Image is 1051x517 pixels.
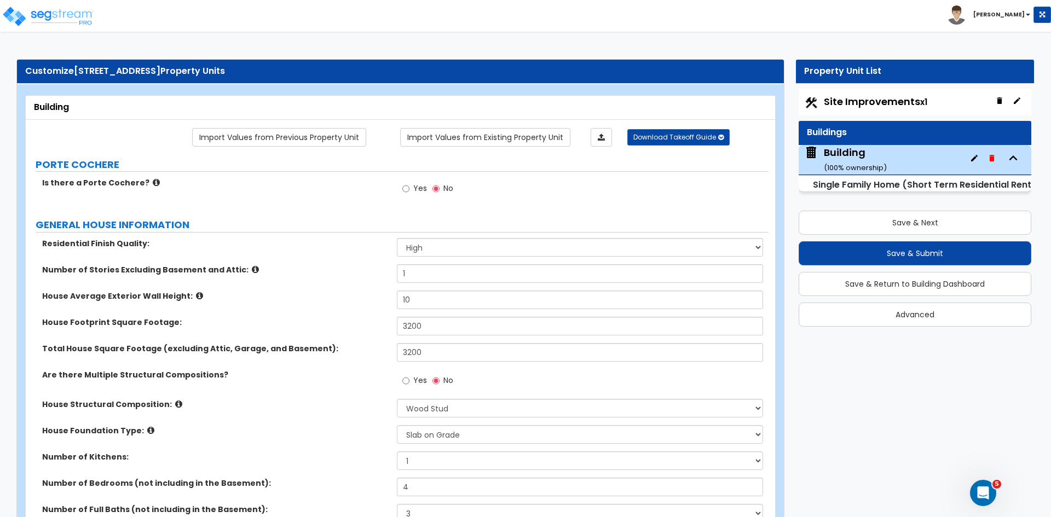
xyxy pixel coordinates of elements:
[804,96,818,110] img: Construction.png
[42,425,389,436] label: House Foundation Type:
[402,375,409,387] input: Yes
[799,211,1031,235] button: Save & Next
[192,128,366,147] a: Import the dynamic attribute values from previous properties.
[153,178,160,187] i: click for more info!
[25,65,776,78] div: Customize Property Units
[2,5,95,27] img: logo_pro_r.png
[824,162,887,173] small: ( 100 % ownership)
[804,146,818,160] img: building.svg
[627,129,730,146] button: Download Takeoff Guide
[402,183,409,195] input: Yes
[36,158,769,172] label: PORTE COCHERE
[42,504,389,515] label: Number of Full Baths (not including in the Basement):
[42,317,389,328] label: House Footprint Square Footage:
[42,478,389,489] label: Number of Bedrooms (not including in the Basement):
[147,426,154,434] i: click for more info!
[196,292,203,300] i: click for more info!
[42,369,389,380] label: Are there Multiple Structural Compositions?
[804,65,1026,78] div: Property Unit List
[992,480,1001,489] span: 5
[807,126,1023,139] div: Buildings
[920,96,927,108] small: x1
[973,10,1025,19] b: [PERSON_NAME]
[42,451,389,462] label: Number of Kitchens:
[947,5,966,25] img: avatar.png
[42,291,389,301] label: House Average Exterior Wall Height:
[799,241,1031,265] button: Save & Submit
[443,375,453,386] span: No
[34,101,767,114] div: Building
[970,480,996,506] iframe: Intercom live chat
[413,375,427,386] span: Yes
[799,303,1031,327] button: Advanced
[804,146,887,173] span: Building
[443,183,453,194] span: No
[633,132,716,142] span: Download Takeoff Guide
[175,400,182,408] i: click for more info!
[799,272,1031,296] button: Save & Return to Building Dashboard
[74,65,160,77] span: [STREET_ADDRESS]
[813,178,1044,191] small: Single Family Home (Short Term Residential Rental)
[824,95,927,108] span: Site Improvements
[42,177,389,188] label: Is there a Porte Cochere?
[413,183,427,194] span: Yes
[42,399,389,410] label: House Structural Composition:
[252,265,259,274] i: click for more info!
[432,183,440,195] input: No
[824,146,887,173] div: Building
[42,264,389,275] label: Number of Stories Excluding Basement and Attic:
[42,238,389,249] label: Residential Finish Quality:
[591,128,612,147] a: Import the dynamic attributes value through Excel sheet
[42,343,389,354] label: Total House Square Footage (excluding Attic, Garage, and Basement):
[36,218,769,232] label: GENERAL HOUSE INFORMATION
[432,375,440,387] input: No
[400,128,570,147] a: Import the dynamic attribute values from existing properties.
